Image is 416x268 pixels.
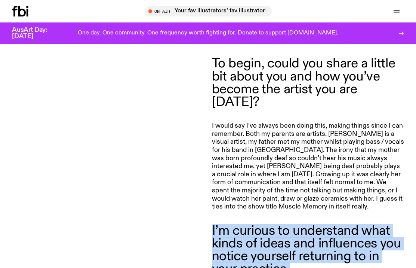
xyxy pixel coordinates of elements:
p: I would say I’ve always been doing this, making things since I can remember. Both my parents are ... [212,122,404,211]
p: One day. One community. One frequency worth fighting for. Donate to support [DOMAIN_NAME]. [78,30,338,37]
blockquote: To begin, could you share a little bit about you and how you’ve become the artist you are [DATE]? [212,57,404,109]
h3: AusArt Day: [DATE] [12,27,60,40]
button: On AirYour fav illustrators’ fav illustrator! ([PERSON_NAME]) [145,6,272,16]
